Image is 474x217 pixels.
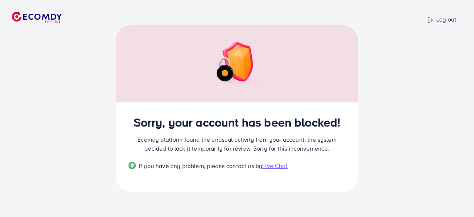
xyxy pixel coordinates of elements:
[139,162,262,170] span: If you have any problem, please contact us by
[443,184,468,211] iframe: Chat
[6,3,93,32] a: logo
[128,135,346,153] p: Ecomdy platform found the unusual activity from your account, the system decided to lock it tempo...
[262,162,287,170] span: Live Chat
[427,15,456,24] p: Log out
[128,162,136,169] img: Popup guide
[128,115,346,129] h2: Sorry, your account has been blocked!
[211,42,263,86] img: img
[12,12,62,23] img: logo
